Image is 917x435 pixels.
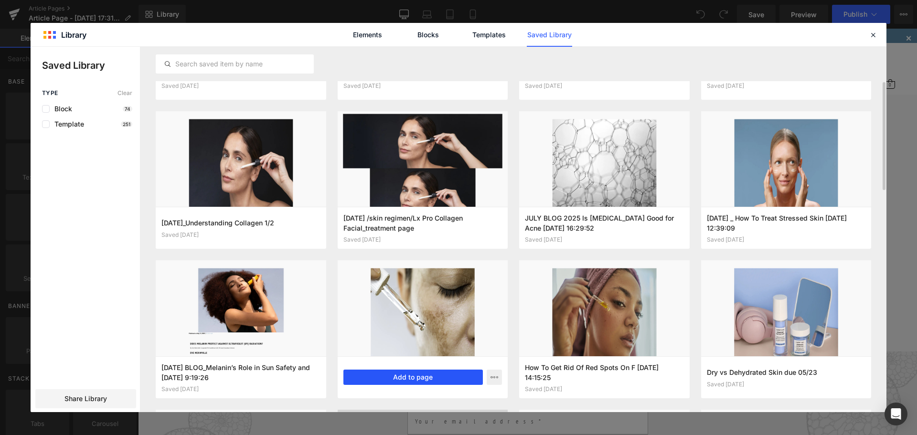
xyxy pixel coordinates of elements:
[707,213,866,233] h3: [DATE] _ How To Treat Stressed Skin [DATE] 12:39:09
[345,23,390,47] a: Elements
[525,83,684,89] div: Saved [DATE]
[707,381,866,388] div: Saved [DATE]
[696,47,711,64] button: Search aria label
[117,90,132,96] span: Clear
[707,367,866,377] h3: Dry vs Dehydrated Skin due 05/23
[403,50,416,66] button: Body
[525,236,684,243] div: Saved [DATE]
[123,106,132,112] p: 74
[747,51,757,60] a: 0
[161,218,320,228] h3: [DATE]_Understanding Collagen 1/2
[347,21,433,40] img: Comfort Zone US
[525,213,684,233] h3: JULY BLOG 2025 Is [MEDICAL_DATA] Good for Acne [DATE] 16:29:52
[269,362,510,371] p: I want to receive [ comfort zone ] emails and stay updated on all the news!
[118,279,661,286] p: or Drag & Drop elements from left sidebar
[436,50,486,66] button: Why Comfort Zone
[161,232,320,238] div: Saved [DATE]
[525,386,684,393] div: Saved [DATE]
[156,58,313,70] input: Search saved item by name
[12,35,30,64] svg: Certified B Corporation
[347,253,433,272] a: Explore Template
[885,403,907,425] div: Open Intercom Messenger
[505,49,517,66] a: Blog
[343,370,483,385] button: Add to page
[707,83,866,89] div: Saved [DATE]
[118,136,661,148] p: Start building your page
[466,23,512,47] a: Templates
[321,3,455,11] p: Enjoy 10% off when you join our newsletter -
[262,49,294,66] a: Best Sellers
[42,90,58,96] span: Type
[10,35,32,64] a: b-corp
[269,337,510,356] h4: Subscribe to our newsletter
[313,49,352,66] a: Special Offers
[161,362,320,382] h3: [DATE] BLOG_Melanin’s Role in Sun Safety and [DATE] 9:19:26
[64,394,107,403] span: Share Library
[343,236,502,243] div: Saved [DATE]
[343,213,502,233] h3: [DATE] /skin regimen/Lx Pro Collagen Facial_treatment page
[525,362,684,382] h3: How To Get Rid Of Red Spots On F [DATE] 14:15:25
[50,105,72,113] span: Block
[371,50,384,66] button: Face
[50,120,84,128] span: Template
[343,83,502,89] div: Saved [DATE]
[707,236,866,243] div: Saved [DATE]
[42,58,140,73] p: Saved Library
[751,54,754,59] span: 0
[161,83,320,89] div: Saved [DATE]
[161,386,320,393] div: Saved [DATE]
[121,121,132,127] p: 251
[527,23,572,47] a: Saved Library
[269,379,510,406] input: Your email address
[405,23,451,47] a: Blocks
[424,3,455,11] a: Sign Up HERE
